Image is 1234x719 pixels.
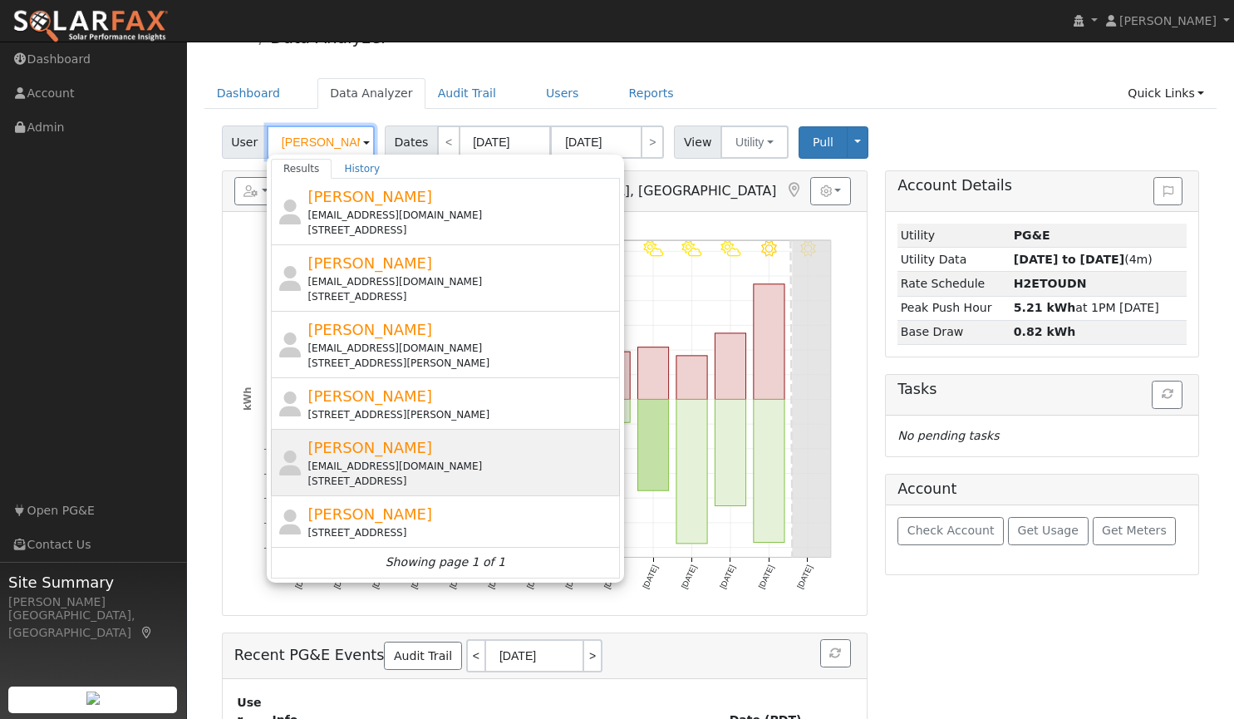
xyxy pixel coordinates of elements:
button: Refresh [1152,381,1182,409]
text: kWh [241,387,253,411]
text: [DATE] [795,564,814,590]
span: [PERSON_NAME] [307,387,432,405]
span: User [222,126,268,159]
strong: T [1014,277,1087,290]
td: Peak Push Hour [897,296,1010,320]
a: Quick Links [1115,78,1217,109]
text: -20 [263,494,275,503]
td: Utility [897,224,1010,248]
div: [PERSON_NAME] [8,593,178,611]
button: Pull [799,126,848,159]
a: < [466,639,484,672]
a: < [437,126,460,159]
td: Rate Schedule [897,272,1010,296]
a: Data Analyzer [270,27,387,47]
img: retrieve [86,692,100,705]
text: -10 [263,444,275,453]
span: Site Summary [8,571,178,593]
span: Check Account [907,524,995,537]
span: [PERSON_NAME] [307,254,432,272]
rect: onclick="" [637,400,668,491]
button: Check Account [897,517,1004,545]
div: [STREET_ADDRESS] [307,223,616,238]
button: Get Meters [1093,517,1177,545]
rect: onclick="" [715,333,745,400]
i: No pending tasks [897,429,999,442]
div: [GEOGRAPHIC_DATA], [GEOGRAPHIC_DATA] [8,607,178,642]
strong: ID: 17374525, authorized: 10/06/25 [1014,229,1050,242]
span: (4m) [1014,253,1153,266]
i: 10/06 - Clear [761,241,777,257]
span: [PERSON_NAME] [1119,14,1217,27]
div: [STREET_ADDRESS][PERSON_NAME] [307,356,616,371]
span: Dates [385,126,438,159]
span: Pull [813,135,833,149]
h5: Account Details [897,177,1187,195]
div: [STREET_ADDRESS] [307,525,616,540]
div: [STREET_ADDRESS] [307,289,616,304]
rect: onclick="" [754,284,784,400]
i: 10/05 - PartlyCloudy [720,241,740,257]
td: Base Draw [897,320,1010,344]
strong: 5.21 kWh [1014,301,1076,314]
a: Audit Trail [425,78,509,109]
a: Reports [617,78,686,109]
a: Admin [216,30,253,43]
text: [DATE] [718,564,737,590]
text: [DATE] [641,564,660,590]
rect: onclick="" [676,400,707,544]
rect: onclick="" [599,400,630,423]
div: [EMAIL_ADDRESS][DOMAIN_NAME] [307,459,616,474]
div: [EMAIL_ADDRESS][DOMAIN_NAME] [307,274,616,289]
text: -15 [263,469,275,478]
img: SolarFax [12,9,169,44]
div: [EMAIL_ADDRESS][DOMAIN_NAME] [307,341,616,356]
a: Results [271,159,332,179]
span: [PERSON_NAME] [307,321,432,338]
rect: onclick="" [637,347,668,400]
text: [DATE] [679,564,698,590]
strong: [DATE] to [DATE] [1014,253,1124,266]
a: Data Analyzer [317,78,425,109]
h5: Recent PG&E Events [234,639,855,672]
button: Refresh [820,639,851,667]
text: -25 [263,518,275,527]
i: 10/04 - PartlyCloudy [681,241,701,257]
span: View [674,126,721,159]
strong: 0.82 kWh [1014,325,1076,338]
text: -30 [263,543,275,552]
h5: Account [897,480,956,497]
span: [PERSON_NAME] [307,439,432,456]
h5: Tasks [897,381,1187,398]
a: Map [784,182,803,199]
button: Get Usage [1008,517,1089,545]
span: Get Meters [1102,524,1167,537]
a: Audit Trail [384,642,461,670]
a: > [641,126,664,159]
rect: onclick="" [754,400,784,543]
span: Get Usage [1018,524,1079,537]
a: Users [533,78,592,109]
span: [PERSON_NAME] [307,188,432,205]
a: > [584,639,602,672]
rect: onclick="" [676,356,707,400]
td: Utility Data [897,248,1010,272]
button: Issue History [1153,177,1182,205]
i: 10/03 - PartlyCloudy [643,241,663,257]
text: [DATE] [756,564,775,590]
div: [EMAIL_ADDRESS][DOMAIN_NAME] [307,208,616,223]
a: History [332,159,392,179]
span: [GEOGRAPHIC_DATA], [GEOGRAPHIC_DATA] [492,183,777,199]
rect: onclick="" [715,400,745,506]
td: at 1PM [DATE] [1010,296,1187,320]
input: Select a User [267,126,375,159]
div: [STREET_ADDRESS] [307,474,616,489]
rect: onclick="" [599,352,630,399]
a: Map [140,626,155,639]
button: Utility [720,126,789,159]
span: [PERSON_NAME] [307,505,432,523]
i: 10/02 - Cloudy [604,241,624,257]
a: Dashboard [204,78,293,109]
i: Showing page 1 of 1 [386,554,505,571]
div: [STREET_ADDRESS][PERSON_NAME] [307,407,616,422]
